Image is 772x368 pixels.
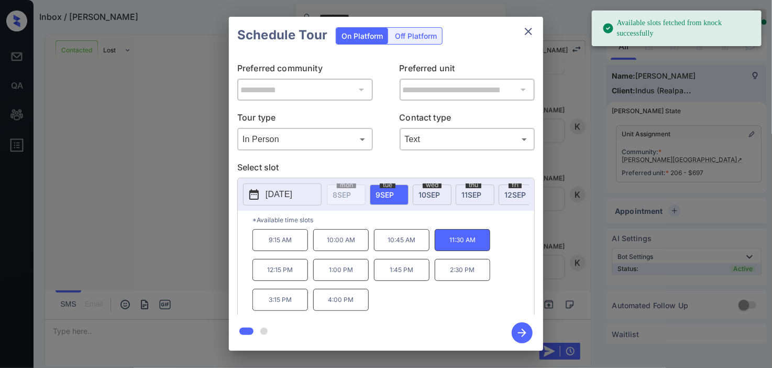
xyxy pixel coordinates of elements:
p: 1:45 PM [374,259,429,281]
h2: Schedule Tour [229,17,336,53]
p: Preferred unit [400,62,535,79]
p: 12:15 PM [252,259,308,281]
p: 10:00 AM [313,229,369,251]
span: 12 SEP [504,190,526,199]
span: fri [509,182,522,188]
div: date-select [370,185,409,205]
button: close [518,21,539,42]
p: 1:00 PM [313,259,369,281]
div: Available slots fetched from knock successfully [602,14,753,43]
p: Select slot [237,161,535,178]
p: 11:30 AM [435,229,490,251]
div: date-select [499,185,537,205]
p: Tour type [237,111,373,128]
p: *Available time slots [252,211,534,229]
span: tue [380,182,395,188]
p: Preferred community [237,62,373,79]
div: Off Platform [390,28,442,44]
p: [DATE] [266,188,292,201]
div: date-select [456,185,494,205]
p: 3:15 PM [252,289,308,311]
div: date-select [413,185,451,205]
div: In Person [240,131,370,148]
div: Text [402,131,533,148]
p: 2:30 PM [435,259,490,281]
div: On Platform [336,28,388,44]
span: 11 SEP [461,190,481,199]
p: 4:00 PM [313,289,369,311]
span: wed [423,182,442,188]
span: 10 SEP [418,190,440,199]
button: btn-next [505,319,539,347]
span: 9 SEP [376,190,394,199]
p: Contact type [400,111,535,128]
p: 9:15 AM [252,229,308,251]
p: 10:45 AM [374,229,429,251]
span: thu [466,182,481,188]
button: [DATE] [243,183,322,205]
